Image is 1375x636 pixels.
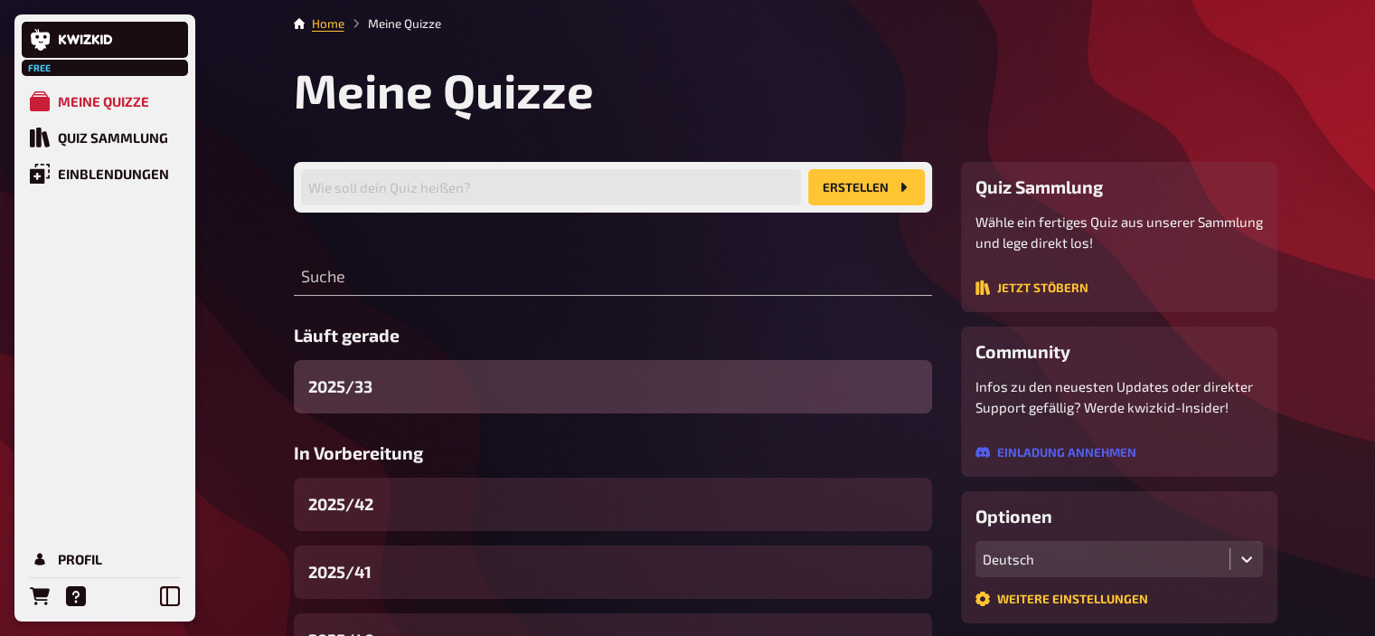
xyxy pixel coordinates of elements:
[975,376,1263,417] p: Infos zu den neuesten Updates oder direkter Support gefällig? Werde kwizkid-Insider!
[344,14,441,33] li: Meine Quizze
[975,506,1263,527] h3: Optionen
[294,442,932,463] h3: In Vorbereitung
[22,83,188,119] a: Meine Quizze
[975,281,1088,298] a: Jetzt stöbern
[24,62,56,73] span: Free
[975,592,1148,606] button: Weitere Einstellungen
[294,360,932,413] a: 2025/33
[58,166,169,182] div: Einblendungen
[301,169,801,205] input: Wie soll dein Quiz heißen?
[975,176,1263,197] h3: Quiz Sammlung
[975,445,1136,460] button: Einladung annehmen
[58,129,168,146] div: Quiz Sammlung
[312,14,344,33] li: Home
[308,492,373,517] span: 2025/42
[808,169,925,205] button: Erstellen
[975,446,1136,462] a: Einladung annehmen
[294,325,932,346] h3: Läuft gerade
[58,578,94,614] a: Hilfe
[308,560,372,584] span: 2025/41
[294,546,932,599] a: 2025/41
[22,156,188,192] a: Einblendungen
[294,260,932,296] input: Suche
[975,280,1088,295] button: Jetzt stöbern
[312,16,344,31] a: Home
[308,375,372,399] span: 2025/33
[975,593,1148,609] a: Weitere Einstellungen
[983,551,1222,567] div: Deutsch
[22,119,188,156] a: Quiz Sammlung
[294,478,932,531] a: 2025/42
[22,578,58,614] a: Bestellungen
[975,212,1263,252] p: Wähle ein fertiges Quiz aus unserer Sammlung und lege direkt los!
[58,93,149,109] div: Meine Quizze
[975,341,1263,362] h3: Community
[58,551,102,567] div: Profil
[22,541,188,577] a: Profil
[294,62,1277,119] h1: Meine Quizze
